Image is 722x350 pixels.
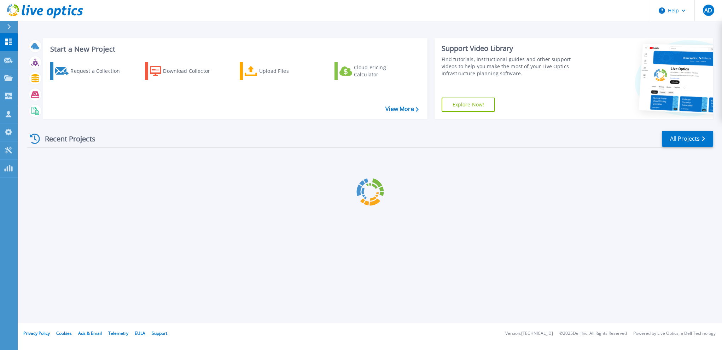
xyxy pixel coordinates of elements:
[135,330,145,336] a: EULA
[385,106,418,112] a: View More
[259,64,316,78] div: Upload Files
[108,330,128,336] a: Telemetry
[152,330,167,336] a: Support
[442,44,584,53] div: Support Video Library
[27,130,105,147] div: Recent Projects
[704,7,712,13] span: AD
[240,62,319,80] a: Upload Files
[50,45,418,53] h3: Start a New Project
[70,64,127,78] div: Request a Collection
[56,330,72,336] a: Cookies
[559,331,627,336] li: © 2025 Dell Inc. All Rights Reserved
[633,331,716,336] li: Powered by Live Optics, a Dell Technology
[78,330,102,336] a: Ads & Email
[354,64,411,78] div: Cloud Pricing Calculator
[442,98,495,112] a: Explore Now!
[23,330,50,336] a: Privacy Policy
[163,64,220,78] div: Download Collector
[50,62,129,80] a: Request a Collection
[505,331,553,336] li: Version: [TECHNICAL_ID]
[145,62,224,80] a: Download Collector
[334,62,413,80] a: Cloud Pricing Calculator
[442,56,584,77] div: Find tutorials, instructional guides and other support videos to help you make the most of your L...
[662,131,713,147] a: All Projects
